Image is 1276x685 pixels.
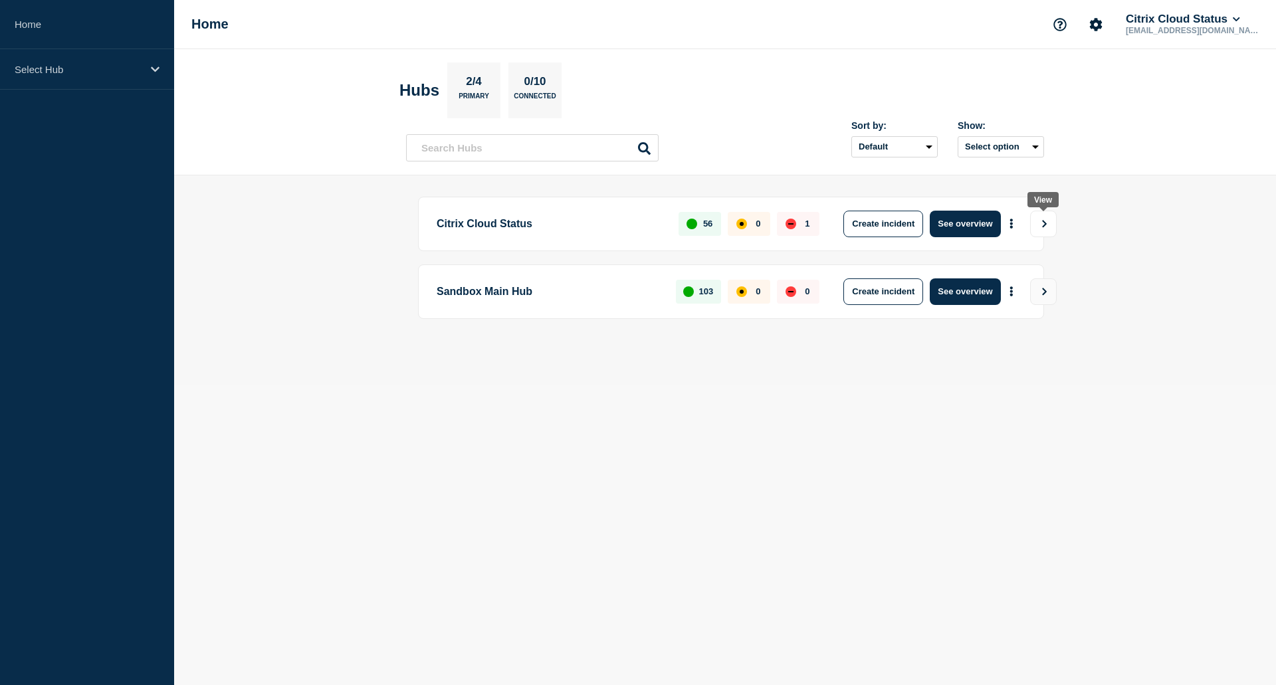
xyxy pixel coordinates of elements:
[756,286,760,296] p: 0
[843,278,923,305] button: Create incident
[1046,11,1074,39] button: Support
[786,219,796,229] div: down
[851,120,938,131] div: Sort by:
[1082,11,1110,39] button: Account settings
[958,120,1044,131] div: Show:
[756,219,760,229] p: 0
[1003,279,1020,304] button: More actions
[1003,211,1020,236] button: More actions
[1034,195,1052,205] div: View
[958,136,1044,157] button: Select option
[191,17,229,32] h1: Home
[406,134,659,161] input: Search Hubs
[1030,211,1057,237] button: View
[736,219,747,229] div: affected
[703,219,712,229] p: 56
[1123,13,1243,26] button: Citrix Cloud Status
[437,211,663,237] p: Citrix Cloud Status
[399,81,439,100] h2: Hubs
[687,219,697,229] div: up
[459,92,489,106] p: Primary
[786,286,796,297] div: down
[736,286,747,297] div: affected
[930,211,1000,237] button: See overview
[805,219,809,229] p: 1
[1030,278,1057,305] button: View
[15,64,142,75] p: Select Hub
[461,75,487,92] p: 2/4
[1123,26,1261,35] p: [EMAIL_ADDRESS][DOMAIN_NAME]
[843,211,923,237] button: Create incident
[805,286,809,296] p: 0
[519,75,551,92] p: 0/10
[930,278,1000,305] button: See overview
[437,278,661,305] p: Sandbox Main Hub
[851,136,938,157] select: Sort by
[699,286,714,296] p: 103
[514,92,556,106] p: Connected
[683,286,694,297] div: up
